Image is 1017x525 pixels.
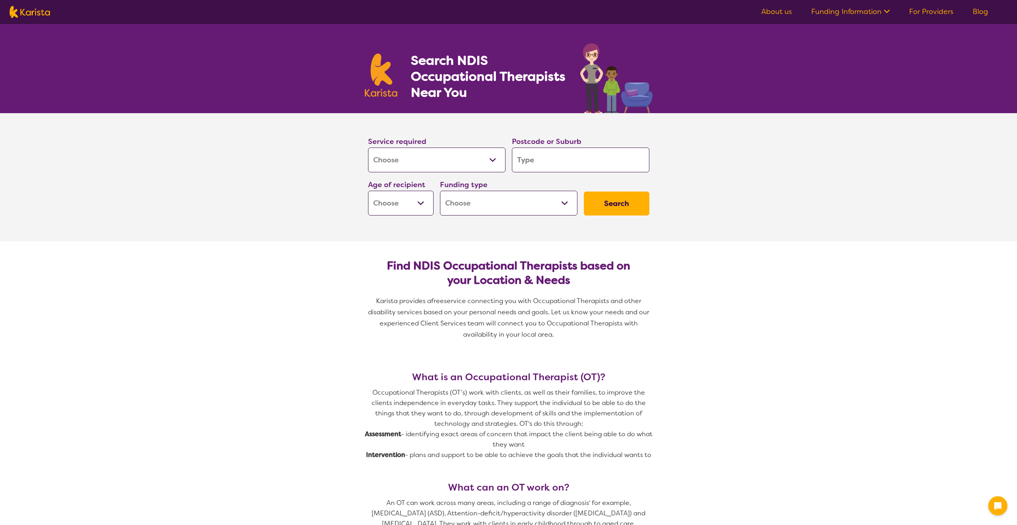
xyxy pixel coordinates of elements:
span: Karista provides a [376,297,431,305]
p: Occupational Therapists (OT’s) work with clients, as well as their families, to improve the clien... [365,387,653,429]
strong: Assessment [365,430,401,438]
a: Funding Information [811,7,890,16]
a: For Providers [909,7,953,16]
label: Age of recipient [368,180,425,190]
h3: What can an OT work on? [365,482,653,493]
h1: Search NDIS Occupational Therapists Near You [411,52,566,100]
img: occupational-therapy [580,43,653,113]
label: Service required [368,137,426,146]
p: - plans and support to be able to achieve the goals that the individual wants to [365,450,653,460]
img: Karista logo [10,6,50,18]
span: free [431,297,444,305]
h3: What is an Occupational Therapist (OT)? [365,371,653,383]
h2: Find NDIS Occupational Therapists based on your Location & Needs [374,259,643,287]
label: Funding type [440,180,488,190]
span: service connecting you with Occupational Therapists and other disability services based on your p... [368,297,651,339]
img: Karista logo [365,54,398,97]
a: Blog [973,7,988,16]
p: - identifying exact areas of concern that impact the client being able to do what they want [365,429,653,450]
a: About us [761,7,792,16]
label: Postcode or Suburb [512,137,581,146]
strong: Intervention [366,451,405,459]
button: Search [584,192,649,216]
input: Type [512,148,649,172]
